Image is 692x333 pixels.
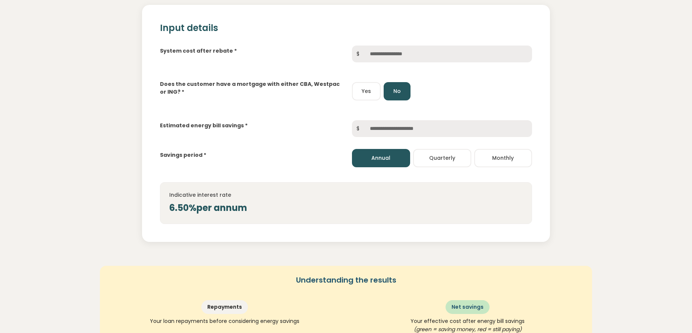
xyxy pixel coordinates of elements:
button: Yes [352,82,381,100]
div: Net savings [446,300,490,314]
button: Monthly [474,149,532,167]
label: Estimated energy bill savings * [160,122,248,130]
div: Repayments [201,300,248,314]
button: No [384,82,411,100]
button: Annual [352,149,410,167]
h2: Input details [160,23,532,34]
button: Quarterly [413,149,471,167]
p: Your loan repayments before considering energy savings [115,317,334,325]
label: System cost after rebate * [160,47,237,55]
div: 6.50% per annum [169,201,523,215]
label: Does the customer have a mortgage with either CBA, Westpac or ING? * [160,80,340,96]
label: Savings period * [160,151,206,159]
span: $ [352,120,364,137]
span: $ [352,46,364,62]
h4: Indicative interest rate [169,192,523,198]
span: (green = saving money, red = still paying) [414,326,522,333]
h5: Understanding the results [109,275,583,285]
